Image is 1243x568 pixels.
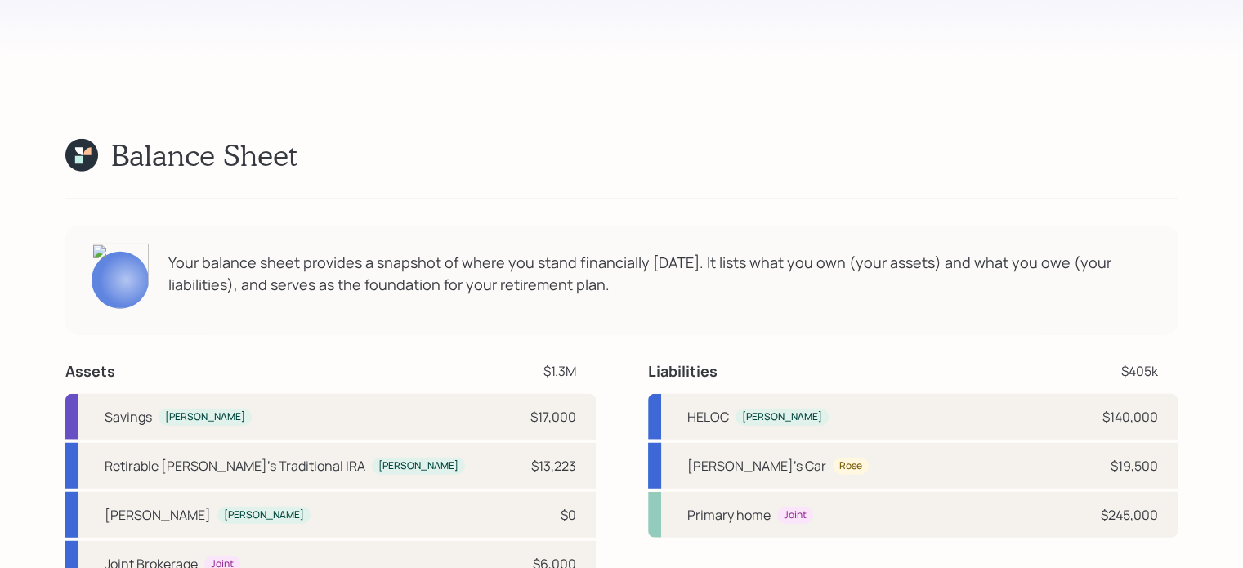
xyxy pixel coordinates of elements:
div: $1.3M [543,361,576,381]
div: $17,000 [530,407,576,427]
h4: Liabilities [648,363,718,381]
div: [PERSON_NAME] [742,410,822,424]
div: [PERSON_NAME] [378,459,458,473]
img: james-distasi-headshot.png [92,244,149,309]
div: [PERSON_NAME] [224,508,304,522]
h4: Assets [65,363,115,381]
div: Joint [784,508,807,522]
div: [PERSON_NAME] [105,505,211,525]
div: $13,223 [531,456,576,476]
div: $245,000 [1101,505,1158,525]
h1: Balance Sheet [111,137,297,172]
div: Your balance sheet provides a snapshot of where you stand financially [DATE]. It lists what you o... [168,252,1151,296]
div: Retirable [PERSON_NAME]'s Traditional IRA [105,456,365,476]
div: [PERSON_NAME] [165,410,245,424]
div: Rose [839,459,862,473]
div: $140,000 [1102,407,1158,427]
div: Primary home [687,505,771,525]
div: $405k [1121,361,1158,381]
div: Savings [105,407,152,427]
div: HELOC [687,407,729,427]
div: $19,500 [1111,456,1158,476]
div: $0 [561,505,576,525]
div: [PERSON_NAME]'s Car [687,456,826,476]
